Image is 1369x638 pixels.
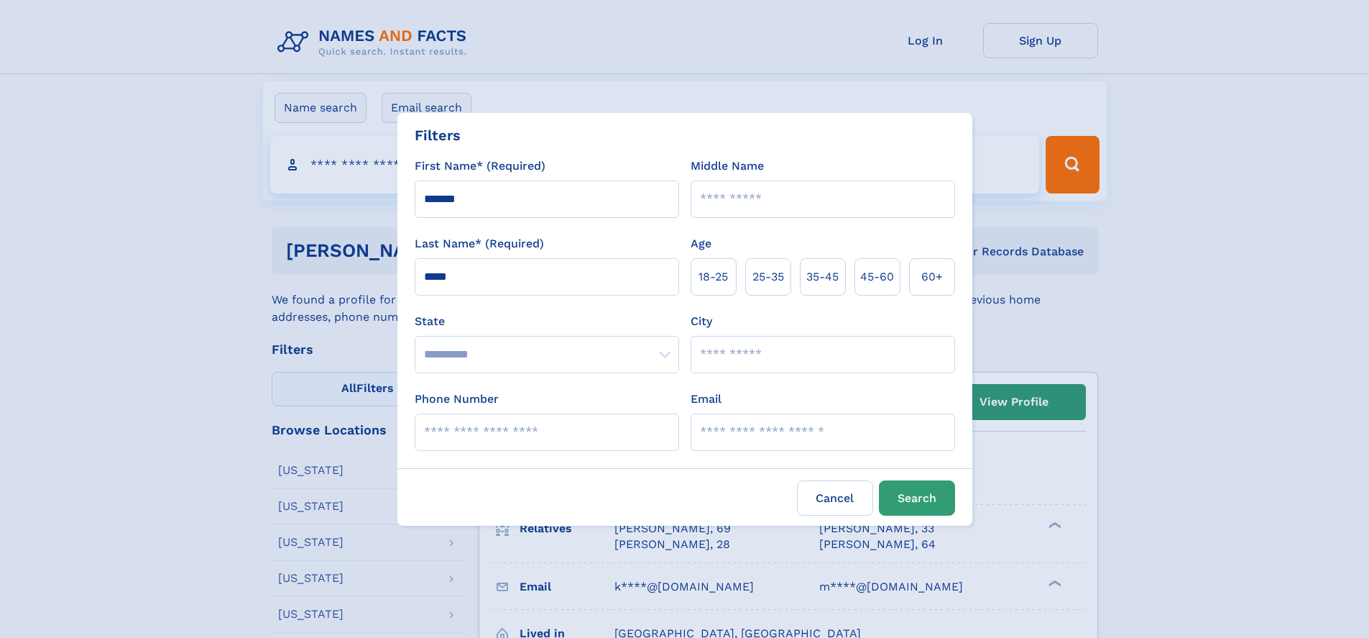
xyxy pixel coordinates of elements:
div: Filters [415,124,461,146]
label: Last Name* (Required) [415,235,544,252]
label: Middle Name [691,158,764,175]
span: 25‑35 [752,268,784,286]
label: Age [691,235,711,252]
label: First Name* (Required) [415,158,545,175]
span: 18‑25 [699,268,728,286]
label: Cancel [797,480,873,516]
label: State [415,313,679,330]
label: City [691,313,712,330]
span: 60+ [921,268,943,286]
label: Phone Number [415,391,499,408]
label: Email [691,391,722,408]
span: 45‑60 [860,268,894,286]
button: Search [879,480,955,516]
span: 35‑45 [806,268,839,286]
